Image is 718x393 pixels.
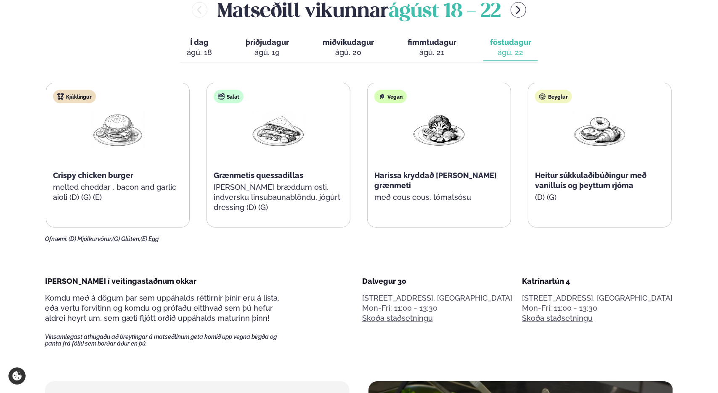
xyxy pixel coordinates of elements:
span: Harissa kryddað [PERSON_NAME] grænmeti [374,171,497,190]
div: Mon-Fri: 11:00 - 13:30 [362,303,513,313]
div: ágú. 22 [490,47,531,58]
span: Vinsamlegast athugaðu að breytingar á matseðlinum geta komið upp vegna birgða og panta frá fólki ... [45,333,291,347]
p: með cous cous, tómatsósu [374,192,504,202]
img: chicken.svg [57,93,64,100]
img: salad.svg [218,93,225,100]
span: föstudagur [490,38,531,47]
div: ágú. 18 [187,47,212,58]
button: menu-btn-right [511,2,526,18]
span: Ofnæmi: [45,236,67,242]
img: Hamburger.png [91,110,145,149]
a: Skoða staðsetningu [522,313,593,323]
button: föstudagur ágú. 22 [483,34,538,62]
a: Skoða staðsetningu [362,313,433,323]
button: fimmtudagur ágú. 21 [401,34,463,62]
span: þriðjudagur [246,38,289,47]
p: melted cheddar , bacon and garlic aioli (D) (G) (E) [53,182,183,202]
button: Í dag ágú. 18 [180,34,219,62]
p: (D) (G) [535,192,665,202]
div: ágú. 21 [408,47,456,58]
img: Quesadilla.png [252,110,305,149]
span: ágúst 18 - 22 [389,3,501,21]
span: Crispy chicken burger [53,171,133,180]
span: Komdu með á dögum þar sem uppáhalds réttirnir þínir eru á lista, eða vertu forvitinn og komdu og ... [45,293,279,322]
span: Grænmetis quessadillas [214,171,303,180]
div: Dalvegur 30 [362,276,513,286]
div: ágú. 19 [246,47,289,58]
div: Beyglur [535,90,572,103]
img: bagle-new-16px.svg [539,93,546,100]
a: Cookie settings [8,367,26,385]
img: Vegan.svg [379,93,385,100]
p: [PERSON_NAME] bræddum osti, indversku linsubaunablöndu, jógúrt dressing (D) (G) [214,182,343,212]
div: ágú. 20 [323,47,374,58]
span: (G) Glúten, [112,236,140,242]
span: (D) Mjólkurvörur, [69,236,112,242]
button: þriðjudagur ágú. 19 [239,34,296,62]
span: [PERSON_NAME] í veitingastaðnum okkar [45,277,196,286]
span: fimmtudagur [408,38,456,47]
div: Katrínartún 4 [522,276,673,286]
p: [STREET_ADDRESS], [GEOGRAPHIC_DATA] [362,293,513,303]
span: Heitur súkkulaðibúðingur með vanilluís og þeyttum rjóma [535,171,646,190]
img: Croissant.png [573,110,627,149]
span: (E) Egg [140,236,159,242]
button: menu-btn-left [192,2,207,18]
div: Mon-Fri: 11:00 - 13:30 [522,303,673,313]
div: Vegan [374,90,407,103]
p: [STREET_ADDRESS], [GEOGRAPHIC_DATA] [522,293,673,303]
div: Kjúklingur [53,90,96,103]
span: miðvikudagur [323,38,374,47]
div: Salat [214,90,244,103]
img: Vegan.png [412,110,466,149]
button: miðvikudagur ágú. 20 [316,34,381,62]
span: Í dag [187,37,212,47]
